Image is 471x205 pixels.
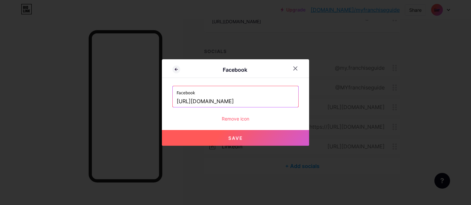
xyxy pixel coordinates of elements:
[162,130,309,146] button: Save
[180,66,289,74] div: Facebook
[177,86,294,96] label: Facebook
[228,135,243,141] span: Save
[177,96,294,107] input: https://facebook.com/pageurl
[172,115,299,122] div: Remove icon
